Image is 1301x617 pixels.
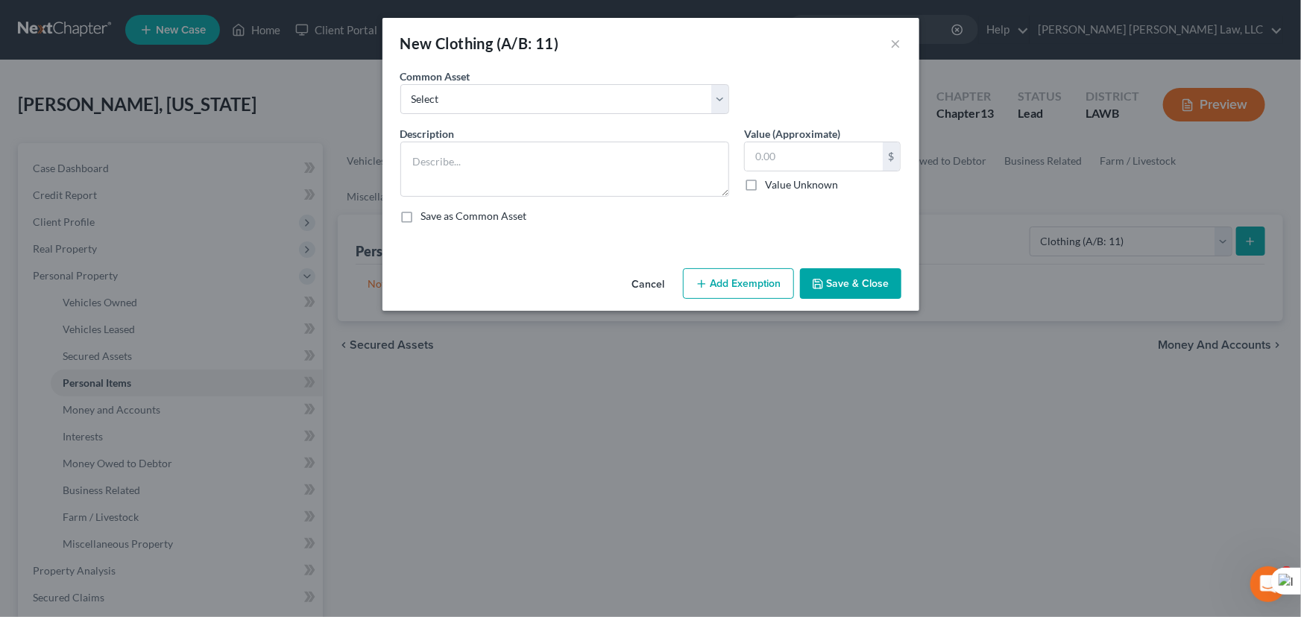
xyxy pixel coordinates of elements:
[400,33,559,54] div: New Clothing (A/B: 11)
[883,142,901,171] div: $
[400,127,455,140] span: Description
[1281,566,1293,578] span: 3
[745,142,883,171] input: 0.00
[765,177,838,192] label: Value Unknown
[1250,566,1286,602] iframe: Intercom live chat
[744,126,840,142] label: Value (Approximate)
[421,209,527,224] label: Save as Common Asset
[891,34,901,52] button: ×
[620,270,677,300] button: Cancel
[400,69,470,84] label: Common Asset
[800,268,901,300] button: Save & Close
[683,268,794,300] button: Add Exemption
